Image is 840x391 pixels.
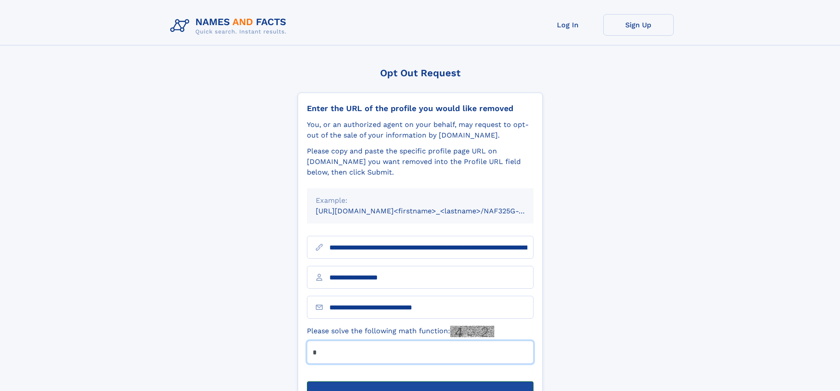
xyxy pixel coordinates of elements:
[307,326,494,337] label: Please solve the following math function:
[167,14,294,38] img: Logo Names and Facts
[316,195,525,206] div: Example:
[307,119,534,141] div: You, or an authorized agent on your behalf, may request to opt-out of the sale of your informatio...
[603,14,674,36] a: Sign Up
[307,104,534,113] div: Enter the URL of the profile you would like removed
[533,14,603,36] a: Log In
[298,67,543,78] div: Opt Out Request
[316,207,550,215] small: [URL][DOMAIN_NAME]<firstname>_<lastname>/NAF325G-xxxxxxxx
[307,146,534,178] div: Please copy and paste the specific profile page URL on [DOMAIN_NAME] you want removed into the Pr...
